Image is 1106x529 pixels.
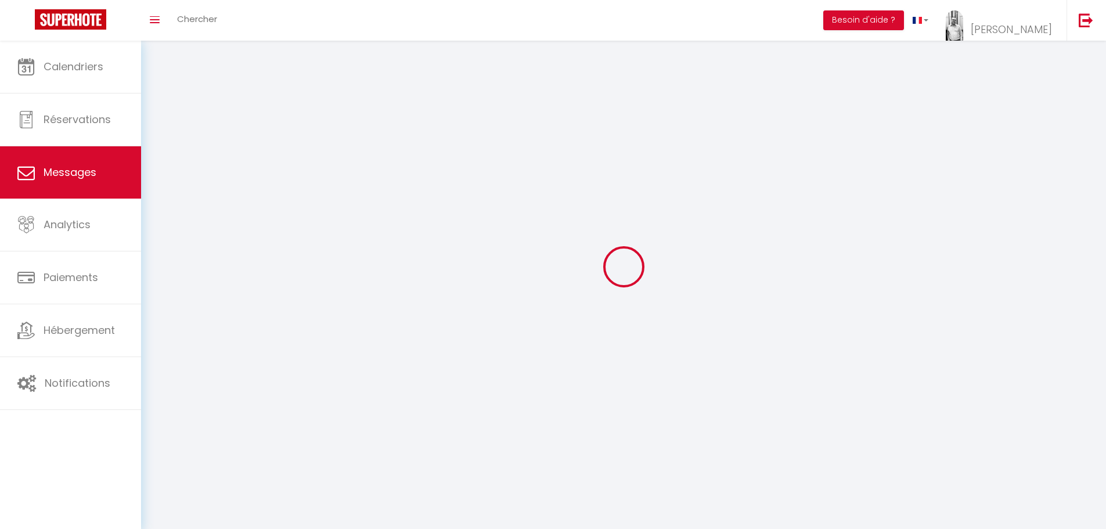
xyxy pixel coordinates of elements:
[44,270,98,285] span: Paiements
[44,112,111,127] span: Réservations
[35,9,106,30] img: Super Booking
[177,13,217,25] span: Chercher
[946,10,963,48] img: ...
[823,10,904,30] button: Besoin d'aide ?
[1079,13,1093,27] img: logout
[44,217,91,232] span: Analytics
[44,59,103,74] span: Calendriers
[44,165,96,179] span: Messages
[971,22,1052,37] span: [PERSON_NAME]
[44,323,115,337] span: Hébergement
[45,376,110,390] span: Notifications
